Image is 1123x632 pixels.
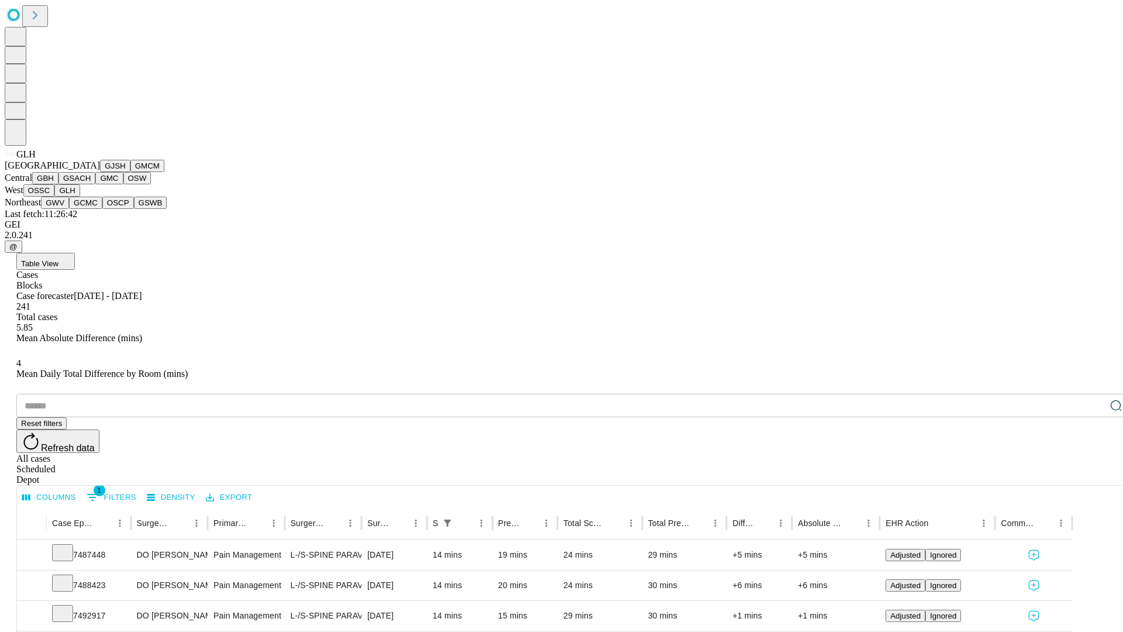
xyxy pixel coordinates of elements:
span: Case forecaster [16,291,74,301]
button: Adjusted [886,549,925,561]
button: Sort [391,515,408,531]
div: 7487448 [52,540,125,570]
button: Menu [473,515,490,531]
span: Mean Daily Total Difference by Room (mins) [16,369,188,379]
button: Menu [408,515,424,531]
span: Table View [21,259,58,268]
div: 14 mins [433,601,487,631]
span: Last fetch: 11:26:42 [5,209,77,219]
div: 19 mins [498,540,552,570]
button: Menu [976,515,992,531]
div: 24 mins [563,571,636,600]
button: Table View [16,253,75,270]
span: Reset filters [21,419,62,428]
button: OSSC [23,184,55,197]
div: Surgery Name [291,518,325,528]
button: Sort [607,515,623,531]
span: 241 [16,301,30,311]
div: 14 mins [433,571,487,600]
button: Adjusted [886,610,925,622]
div: Comments [1001,518,1035,528]
span: GLH [16,149,36,159]
div: 29 mins [563,601,636,631]
button: GSWB [134,197,167,209]
button: GJSH [100,160,130,172]
span: Ignored [930,612,956,620]
div: Absolute Difference [798,518,843,528]
button: GSACH [58,172,95,184]
div: 20 mins [498,571,552,600]
button: OSCP [102,197,134,209]
button: Menu [860,515,877,531]
span: Ignored [930,551,956,559]
button: Expand [23,545,40,566]
div: DO [PERSON_NAME] [PERSON_NAME] [137,571,202,600]
div: L-/S-SPINE PARAVERTEBRAL FACET INJ, 1 LEVEL [291,601,356,631]
button: Menu [707,515,724,531]
div: Pain Management [213,540,278,570]
button: Sort [172,515,188,531]
button: Sort [929,515,946,531]
button: Ignored [925,549,961,561]
div: Pain Management [213,571,278,600]
button: Adjusted [886,579,925,592]
div: 24 mins [563,540,636,570]
button: Show filters [439,515,456,531]
button: Menu [188,515,205,531]
button: Sort [1036,515,1053,531]
div: 7492917 [52,601,125,631]
div: DO [PERSON_NAME] [PERSON_NAME] [137,540,202,570]
div: 14 mins [433,540,487,570]
div: 2.0.241 [5,230,1118,241]
span: 4 [16,358,21,368]
div: Primary Service [213,518,247,528]
span: [GEOGRAPHIC_DATA] [5,160,100,170]
div: Total Scheduled Duration [563,518,605,528]
button: @ [5,241,22,253]
span: Central [5,173,32,183]
span: Total cases [16,312,57,322]
button: OSW [123,172,151,184]
span: Adjusted [890,581,921,590]
div: 15 mins [498,601,552,631]
button: Sort [326,515,342,531]
div: GEI [5,219,1118,230]
button: Expand [23,606,40,627]
span: Adjusted [890,612,921,620]
span: 5.85 [16,322,33,332]
div: 30 mins [648,571,721,600]
div: +5 mins [732,540,786,570]
button: Density [144,489,198,507]
span: [DATE] - [DATE] [74,291,142,301]
button: GLH [54,184,80,197]
span: Ignored [930,581,956,590]
div: [DATE] [367,540,421,570]
div: +1 mins [798,601,874,631]
button: Sort [457,515,473,531]
div: L-/S-SPINE PARAVERTEBRAL FACET INJ, 1 LEVEL [291,540,356,570]
button: Menu [266,515,282,531]
button: Sort [95,515,112,531]
div: [DATE] [367,601,421,631]
span: Northeast [5,197,41,207]
span: Adjusted [890,551,921,559]
button: Reset filters [16,417,67,430]
button: Show filters [84,488,139,507]
div: 7488423 [52,571,125,600]
span: 1 [94,485,105,496]
div: Surgery Date [367,518,390,528]
button: Select columns [19,489,79,507]
button: Menu [342,515,359,531]
div: L-/S-SPINE PARAVERTEBRAL FACET INJ, 1 LEVEL [291,571,356,600]
button: Menu [112,515,128,531]
span: West [5,185,23,195]
button: Refresh data [16,430,99,453]
span: @ [9,242,18,251]
div: +6 mins [732,571,786,600]
button: Sort [844,515,860,531]
button: GMC [95,172,123,184]
div: Total Predicted Duration [648,518,690,528]
button: Menu [773,515,789,531]
button: Ignored [925,579,961,592]
div: [DATE] [367,571,421,600]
